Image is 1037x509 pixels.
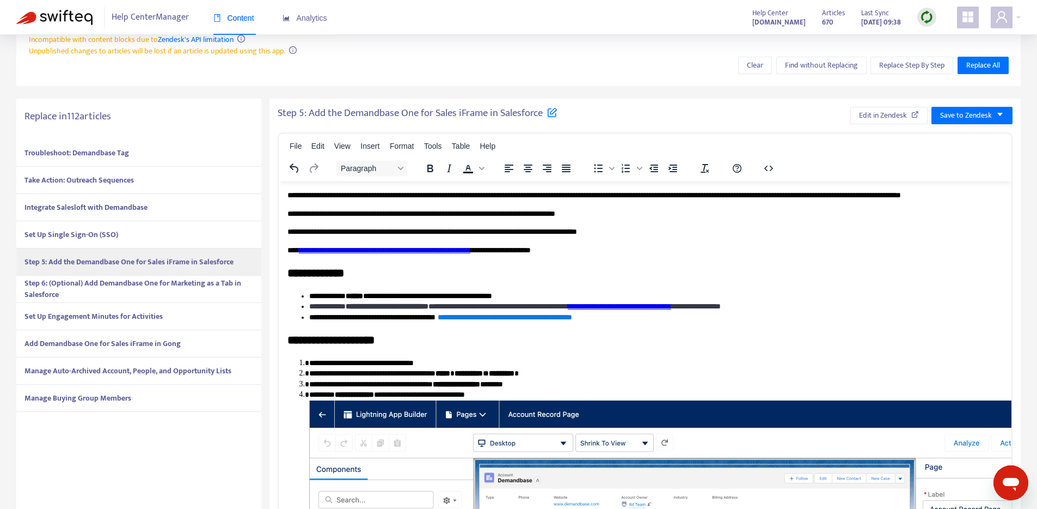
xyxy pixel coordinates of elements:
strong: Troubleshoot: Demandbase Tag [24,147,129,159]
button: Replace Step By Step [870,57,953,74]
span: Articles [822,7,845,19]
button: Align left [500,161,518,176]
span: Find without Replacing [785,59,858,71]
span: book [213,14,221,22]
strong: Add Demandbase One for Sales iFrame in Gong [24,337,181,350]
img: sync.dc5367851b00ba804db3.png [920,10,934,24]
button: Align center [519,161,537,176]
strong: Set Up Engagement Minutes for Activities [24,310,163,323]
button: Justify [557,161,575,176]
button: Bold [421,161,439,176]
iframe: Button to launch messaging window [993,465,1028,500]
a: [DOMAIN_NAME] [752,16,806,28]
button: Replace All [958,57,1009,74]
span: user [995,10,1008,23]
img: Swifteq [16,10,93,25]
button: Align right [538,161,556,176]
span: Clear [747,59,763,71]
a: Zendesk's API limitation [158,33,234,46]
span: Save to Zendesk [940,110,992,122]
span: caret-down [996,111,1004,118]
strong: Step 6: (Optional) Add Demandbase One for Marketing as a Tab in Salesforce [24,277,241,301]
button: Italic [440,161,458,176]
span: Table [452,142,470,150]
strong: Set Up Single Sign-On (SSO) [24,228,118,241]
button: Edit in Zendesk [850,107,928,124]
span: Help Center Manager [112,7,189,28]
button: Save to Zendeskcaret-down [931,107,1013,124]
strong: Step 5: Add the Demandbase One for Sales iFrame in Salesforce [24,256,234,268]
span: File [290,142,302,150]
span: Incompatible with content blocks due to [29,33,234,46]
div: Text color Black [459,161,486,176]
span: Unpublished changes to articles will be lost if an article is updated using this app. [29,45,285,57]
button: Block Paragraph [336,161,407,176]
button: Find without Replacing [776,57,867,74]
span: appstore [961,10,974,23]
span: Edit [311,142,324,150]
div: Bullet list [589,161,616,176]
button: Increase indent [664,161,682,176]
div: Numbered list [617,161,644,176]
strong: Take Action: Outreach Sequences [24,174,134,186]
span: Edit in Zendesk [859,110,907,122]
span: Help Center [752,7,788,19]
span: View [334,142,351,150]
span: Replace Step By Step [879,59,944,71]
strong: Manage Auto-Archived Account, People, and Opportunity Lists [24,365,231,377]
span: Last Sync [861,7,889,19]
h5: Step 5: Add the Demandbase One for Sales iFrame in Salesforce [278,107,557,120]
span: Content [213,14,254,22]
h5: Replace in 112 articles [24,111,253,123]
span: Tools [424,142,442,150]
button: Clear [738,57,772,74]
strong: Manage Buying Group Members [24,392,131,404]
strong: 670 [822,16,833,28]
span: info-circle [289,46,297,54]
span: Replace All [966,59,1000,71]
button: Clear formatting [696,161,714,176]
span: Paragraph [341,164,394,173]
span: Format [390,142,414,150]
button: Help [728,161,746,176]
span: Analytics [283,14,327,22]
button: Redo [304,161,323,176]
button: Undo [285,161,304,176]
strong: Integrate Salesloft with Demandbase [24,201,148,214]
span: Help [480,142,495,150]
span: Insert [360,142,379,150]
span: area-chart [283,14,290,22]
strong: [DATE] 09:38 [861,16,901,28]
button: Decrease indent [645,161,663,176]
